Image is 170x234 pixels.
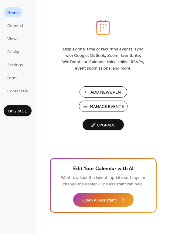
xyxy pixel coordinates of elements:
[4,33,22,43] a: Views
[7,23,23,29] span: Connect
[4,46,24,57] a: Design
[73,193,134,207] button: Open AI Assistant
[4,20,27,30] a: Connect
[82,197,116,204] span: Open AI Assistant
[83,119,124,130] button: 🚀 Upgrade
[7,75,17,81] span: Form
[4,105,32,116] button: Upgrade
[7,10,19,16] span: Home
[4,7,22,17] a: Home
[4,60,27,70] a: Settings
[7,49,21,55] span: Design
[90,104,124,110] span: Manage Events
[73,165,134,173] span: Edit Your Calendar with AI
[96,20,110,35] img: logo_icon.svg
[4,86,32,96] a: Contact Us
[7,36,19,42] span: Views
[8,108,27,115] span: Upgrade
[79,101,127,112] button: Manage Events
[62,46,144,72] span: Display one-time or recurring events, sync with Google, Outlook, Zoom, Eventbrite, Wix Events or ...
[4,73,20,83] a: Form
[61,174,145,188] span: Want to adjust the layout, update settings, or change the design? The assistant can help.
[90,89,124,96] span: Add New Event
[7,62,23,68] span: Settings
[7,88,28,95] span: Contact Us
[80,86,127,98] button: Add New Event
[86,121,120,129] span: 🚀 Upgrade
